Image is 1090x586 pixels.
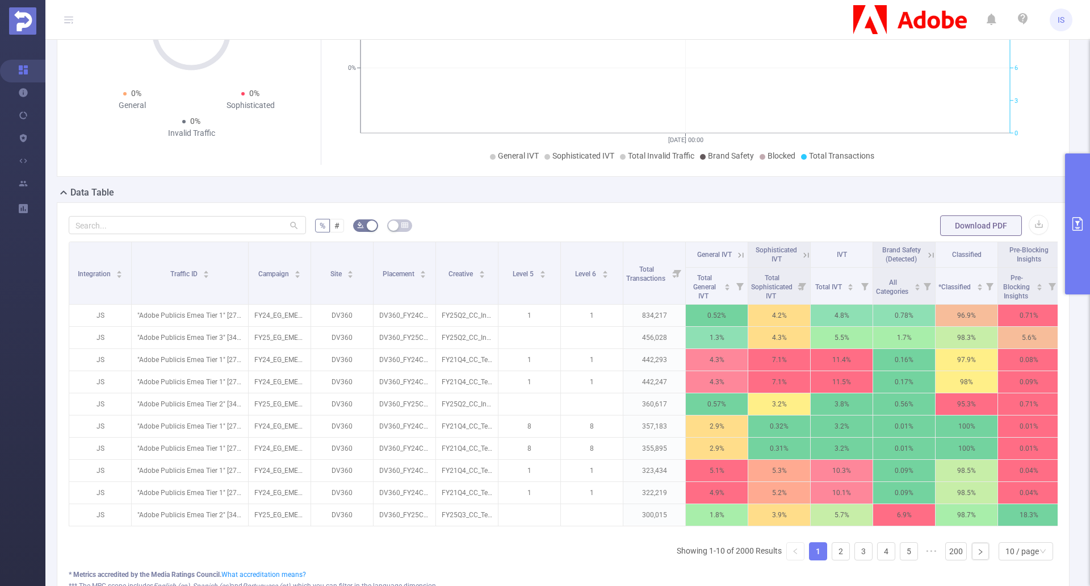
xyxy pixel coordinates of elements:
[132,438,248,459] p: "Adobe Publicis Emea Tier 1" [27133]
[498,305,560,326] p: 1
[873,305,935,326] p: 0.78%
[602,269,609,276] div: Sort
[203,273,209,277] i: icon: caret-down
[748,305,810,326] p: 4.2%
[69,482,131,504] p: JS
[815,283,844,291] span: Total IVT
[498,415,560,437] p: 8
[923,542,941,560] span: •••
[936,305,997,326] p: 96.9%
[998,460,1060,481] p: 0.04%
[623,460,685,481] p: 323,434
[998,504,1060,526] p: 18.3%
[374,504,435,526] p: DV360_FY25CC_BEH_CCT-CustomAffinity_ES_MOB_BAN_300x250_NA_NA_PhotoshopDC_NA [9329462]
[686,460,748,481] p: 5.1%
[539,269,546,272] i: icon: caret-up
[132,371,248,393] p: "Adobe Publicis Emea Tier 1" [27133]
[1009,246,1049,263] span: Pre-Blocking Insights
[132,482,248,504] p: "Adobe Publicis Emea Tier 1" [27133]
[602,273,608,277] i: icon: caret-down
[436,504,498,526] p: FY25Q3_CC_Team_CCPro_ES_ES_IntroPricing_ST_300x250_NA_NA.jpg [5500794]
[786,542,804,560] li: Previous Page
[132,127,250,139] div: Invalid Traffic
[1014,130,1018,137] tspan: 0
[1014,65,1018,72] tspan: 6
[436,305,498,326] p: FY25Q2_CC_Individual_CCIAllApps_it_it_Imaginarium_AN_300x250_NA_BAU.gif [5366045]
[998,371,1060,393] p: 0.09%
[792,548,799,555] i: icon: left
[748,460,810,481] p: 5.3%
[116,269,123,272] i: icon: caret-up
[811,371,873,393] p: 11.5%
[170,270,199,278] span: Traffic ID
[946,543,966,560] a: 200
[347,269,354,276] div: Sort
[936,504,997,526] p: 98.7%
[311,327,373,348] p: DV360
[873,327,935,348] p: 1.7%
[258,270,291,278] span: Campaign
[811,349,873,371] p: 11.4%
[873,504,935,526] p: 6.9%
[539,273,546,277] i: icon: caret-down
[748,393,810,415] p: 3.2%
[249,415,311,437] p: FY24_EG_EMEA_Creative_CCM_Acquisition_Buy_4200323233_P36036 [225038]
[374,371,435,393] p: DV360_FY24CC_BEH_CCT-CustomAffinity_EG_MOB_BAN_300x250_NA_NA_PhotoshopDC_NA [8641154]
[513,270,535,278] span: Level 5
[436,460,498,481] p: FY21Q4_CC_Team_CCIAllApps_xy_en_MaxDoubleMotor_ST_300x250.jpg [3645891]
[330,270,343,278] span: Site
[132,504,248,526] p: "Adobe Publicis Emea Tier 2" [34288]
[811,438,873,459] p: 3.2%
[837,251,847,259] span: IVT
[873,438,935,459] p: 0.01%
[69,460,131,481] p: JS
[998,305,1060,326] p: 0.71%
[249,438,311,459] p: FY24_EG_EMEA_Creative_CCM_Acquisition_Buy_4200323233_P36036 [225038]
[132,393,248,415] p: "Adobe Publicis Emea Tier 2" [34288]
[374,393,435,415] p: DV360_FY25CC_BEH_CustomIntent_PL_MOB_BAN_300x250_Cookieless-Safari_NA_ROI_NA [9331917]
[311,393,373,415] p: DV360
[69,371,131,393] p: JS
[348,65,356,72] tspan: 0%
[69,305,131,326] p: JS
[855,543,872,560] a: 3
[794,268,810,304] i: Filter menu
[575,270,598,278] span: Level 6
[1044,268,1060,304] i: Filter menu
[873,460,935,481] p: 0.09%
[69,438,131,459] p: JS
[132,415,248,437] p: "Adobe Publicis Emea Tier 1" [27133]
[623,415,685,437] p: 357,183
[748,349,810,371] p: 7.1%
[669,242,685,304] i: Filter menu
[479,273,485,277] i: icon: caret-down
[936,482,997,504] p: 98.5%
[914,282,921,289] div: Sort
[1005,543,1039,560] div: 10 / page
[561,460,623,481] p: 1
[561,349,623,371] p: 1
[686,415,748,437] p: 2.9%
[936,393,997,415] p: 95.3%
[69,571,221,579] b: * Metrics accredited by the Media Ratings Council.
[320,221,325,230] span: %
[811,482,873,504] p: 10.1%
[436,415,498,437] p: FY21Q4_CC_Team_CCIAllApps_xy_en_MaxDoubleMotor_ST_300x250.jpg [3645891]
[602,269,608,272] i: icon: caret-up
[936,438,997,459] p: 100%
[479,269,485,276] div: Sort
[732,268,748,304] i: Filter menu
[552,151,614,160] span: Sophisticated IVT
[420,273,426,277] i: icon: caret-down
[311,305,373,326] p: DV360
[873,393,935,415] p: 0.56%
[809,542,827,560] li: 1
[623,482,685,504] p: 322,219
[374,305,435,326] p: DV360_FY24CC_BEH_CustomIntent_IT_MOB_BAN_300x250_Cookieless-Safari [8398820]
[976,282,983,285] i: icon: caret-up
[697,251,732,259] span: General IVT
[873,349,935,371] p: 0.16%
[724,282,731,289] div: Sort
[748,327,810,348] p: 4.3%
[9,7,36,35] img: Protected Media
